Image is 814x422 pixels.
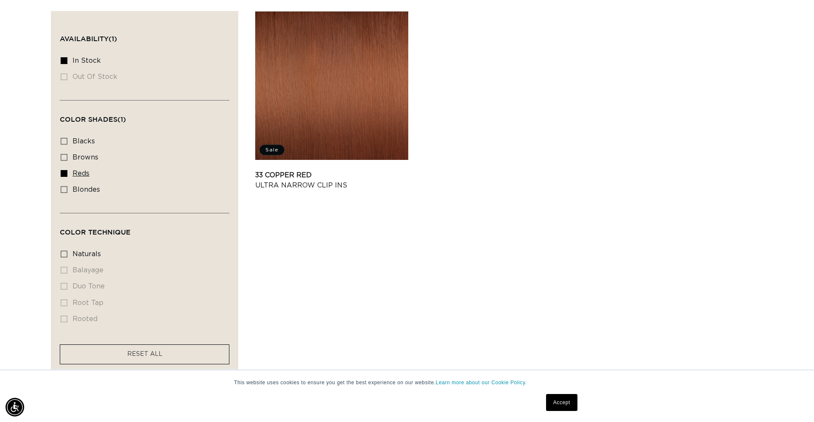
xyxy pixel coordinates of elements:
[6,398,24,416] div: Accessibility Menu
[117,115,126,123] span: (1)
[60,115,126,123] span: Color Shades
[436,380,527,386] a: Learn more about our Cookie Policy.
[60,20,229,50] summary: Availability (1 selected)
[546,394,577,411] a: Accept
[72,138,95,145] span: blacks
[72,170,89,177] span: reds
[255,170,408,190] a: 33 Copper Red Ultra Narrow Clip Ins
[72,251,101,257] span: naturals
[72,154,98,161] span: browns
[127,351,162,357] span: RESET ALL
[772,381,814,422] iframe: Chat Widget
[127,349,162,360] a: RESET ALL
[60,228,131,236] span: Color Technique
[60,101,229,131] summary: Color Shades (1 selected)
[109,35,117,42] span: (1)
[72,186,100,193] span: blondes
[60,35,117,42] span: Availability
[72,57,101,64] span: In stock
[234,379,580,386] p: This website uses cookies to ensure you get the best experience on our website.
[60,213,229,244] summary: Color Technique (0 selected)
